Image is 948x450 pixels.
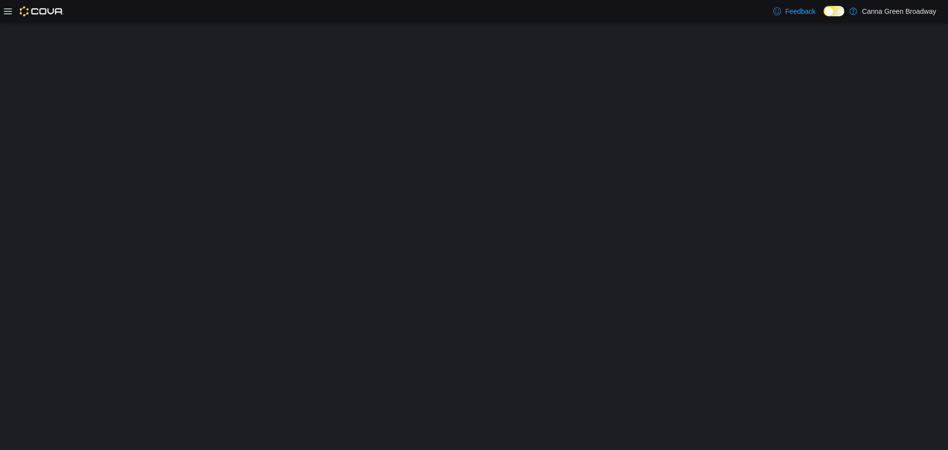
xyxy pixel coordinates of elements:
[20,6,64,16] img: Cova
[785,6,815,16] span: Feedback
[769,1,819,21] a: Feedback
[824,6,844,16] input: Dark Mode
[862,5,936,17] p: Canna Green Broadway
